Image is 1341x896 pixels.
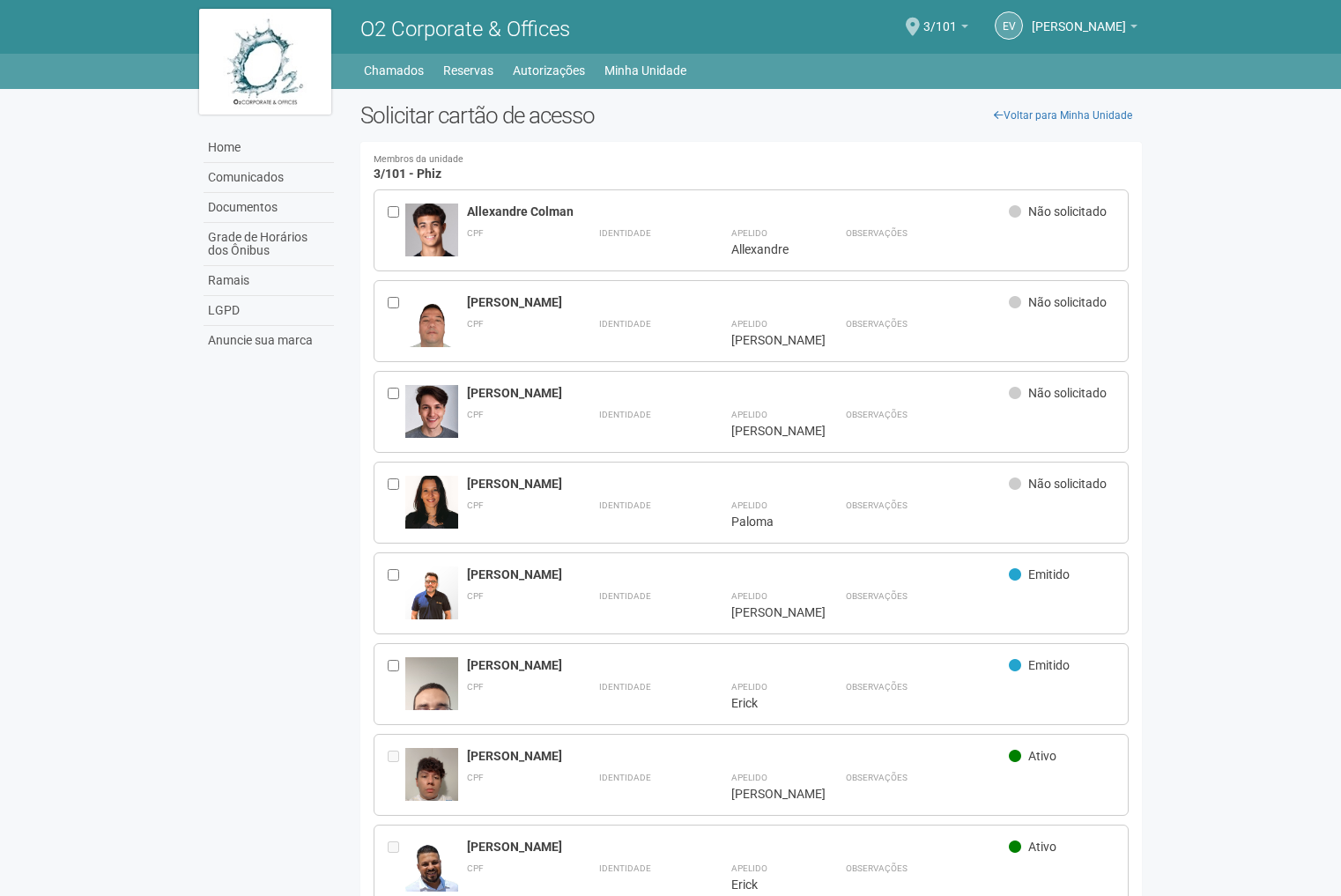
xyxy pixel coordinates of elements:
strong: Apelido [731,319,767,329]
a: Voltar para Minha Unidade [984,102,1142,129]
span: 3/101 [923,3,957,33]
h2: Solicitar cartão de acesso [360,102,1142,129]
div: [PERSON_NAME] [467,385,1009,401]
strong: Observações [846,500,908,510]
strong: Apelido [731,863,767,873]
div: [PERSON_NAME] [731,786,802,802]
strong: CPF [467,863,484,873]
span: Não solicitado [1028,386,1107,400]
div: [PERSON_NAME] [467,476,1009,492]
strong: Identidade [599,591,651,601]
div: [PERSON_NAME] [467,566,1009,582]
strong: Observações [846,228,908,238]
a: Documentos [204,193,334,223]
div: Entre em contato com a Aministração para solicitar o cancelamento ou 2a via [388,839,405,892]
span: Não solicitado [1028,295,1107,309]
strong: Apelido [731,410,767,419]
div: Erick [731,695,802,711]
a: Minha Unidade [604,58,686,83]
a: Ramais [204,266,334,296]
strong: CPF [467,500,484,510]
div: [PERSON_NAME] [731,604,802,620]
strong: Identidade [599,228,651,238]
strong: Apelido [731,500,767,510]
small: Membros da unidade [374,155,1129,165]
strong: Observações [846,682,908,692]
strong: Apelido [731,228,767,238]
h4: 3/101 - Phiz [374,155,1129,181]
div: Entre em contato com a Aministração para solicitar o cancelamento ou 2a via [388,748,405,802]
img: user.jpg [405,385,458,459]
strong: Observações [846,863,908,873]
img: user.jpg [405,204,458,276]
strong: Observações [846,319,908,329]
span: Ativo [1028,749,1056,763]
div: [PERSON_NAME] [731,423,802,439]
a: LGPD [204,296,334,326]
strong: Identidade [599,773,651,782]
a: Chamados [364,58,424,83]
strong: Observações [846,410,908,419]
strong: CPF [467,773,484,782]
img: logo.jpg [199,9,331,115]
span: Eduany Vidal [1032,3,1126,33]
strong: Identidade [599,500,651,510]
a: Reservas [443,58,493,83]
div: [PERSON_NAME] [467,839,1009,855]
div: [PERSON_NAME] [467,657,1009,673]
div: Paloma [731,514,802,529]
a: Comunicados [204,163,334,193]
div: [PERSON_NAME] [731,332,802,348]
strong: Observações [846,591,908,601]
span: Emitido [1028,658,1070,672]
span: Não solicitado [1028,204,1107,218]
a: Grade de Horários dos Ônibus [204,223,334,266]
div: Allexandre Colman [467,204,1009,219]
strong: Identidade [599,682,651,692]
strong: CPF [467,682,484,692]
div: [PERSON_NAME] [467,748,1009,764]
strong: CPF [467,319,484,329]
strong: Identidade [599,410,651,419]
a: [PERSON_NAME] [1032,22,1137,36]
img: user.jpg [405,294,458,368]
strong: Apelido [731,773,767,782]
span: Ativo [1028,840,1056,854]
span: O2 Corporate & Offices [360,17,570,41]
strong: Observações [846,773,908,782]
a: EV [995,11,1023,40]
strong: Apelido [731,591,767,601]
strong: Apelido [731,682,767,692]
span: Não solicitado [1028,477,1107,491]
strong: Identidade [599,863,651,873]
img: user.jpg [405,748,458,842]
img: user.jpg [405,566,458,637]
a: Home [204,133,334,163]
strong: Identidade [599,319,651,329]
div: Erick [731,877,802,892]
a: Anuncie sua marca [204,326,334,355]
a: 3/101 [923,22,968,36]
img: user.jpg [405,476,458,529]
div: Allexandre [731,241,802,257]
div: [PERSON_NAME] [467,294,1009,310]
strong: CPF [467,228,484,238]
img: user.jpg [405,657,458,778]
span: Emitido [1028,567,1070,581]
strong: CPF [467,591,484,601]
strong: CPF [467,410,484,419]
a: Autorizações [513,58,585,83]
